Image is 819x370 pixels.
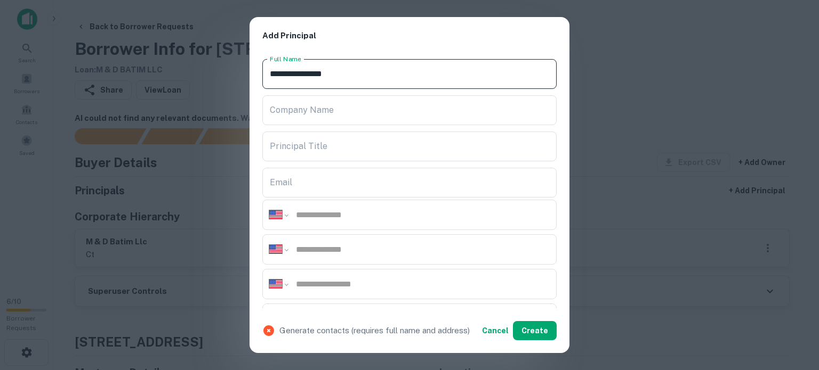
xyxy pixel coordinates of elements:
[766,285,819,336] iframe: Chat Widget
[250,17,569,55] h2: Add Principal
[279,324,470,337] p: Generate contacts (requires full name and address)
[478,321,513,340] button: Cancel
[270,54,301,63] label: Full Name
[513,321,557,340] button: Create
